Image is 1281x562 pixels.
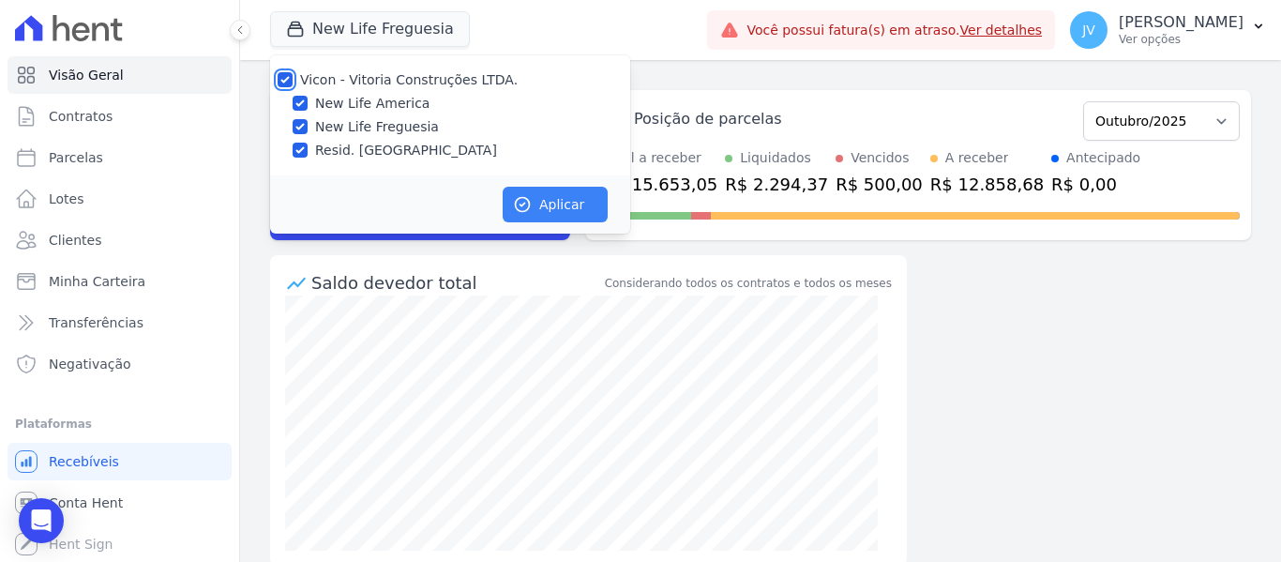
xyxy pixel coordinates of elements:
div: Saldo devedor total [311,270,601,296]
div: A receber [945,148,1009,168]
span: Parcelas [49,148,103,167]
div: Liquidados [740,148,811,168]
span: Minha Carteira [49,272,145,291]
div: Posição de parcelas [634,108,782,130]
span: Recebíveis [49,452,119,471]
div: Antecipado [1066,148,1140,168]
a: Minha Carteira [8,263,232,300]
p: Ver opções [1119,32,1243,47]
label: New Life Freguesia [315,117,439,137]
a: Negativação [8,345,232,383]
label: New Life America [315,94,430,114]
p: [PERSON_NAME] [1119,13,1243,32]
div: Vencidos [851,148,909,168]
button: Aplicar [503,187,608,222]
div: R$ 12.858,68 [930,172,1044,197]
a: Conta Hent [8,484,232,522]
button: JV [PERSON_NAME] Ver opções [1055,4,1281,56]
label: Resid. [GEOGRAPHIC_DATA] [315,141,497,160]
div: R$ 15.653,05 [604,172,717,197]
span: Você possui fatura(s) em atraso. [746,21,1042,40]
div: Considerando todos os contratos e todos os meses [605,275,892,292]
span: Conta Hent [49,494,123,512]
span: Transferências [49,313,143,332]
div: R$ 2.294,37 [725,172,828,197]
span: Contratos [49,107,113,126]
a: Visão Geral [8,56,232,94]
span: Negativação [49,355,131,373]
span: Lotes [49,190,84,208]
span: JV [1082,23,1095,37]
span: Clientes [49,231,101,250]
div: Total a receber [604,148,717,168]
a: Transferências [8,304,232,342]
div: Plataformas [15,413,224,435]
a: Recebíveis [8,443,232,480]
a: Ver detalhes [960,23,1043,38]
a: Parcelas [8,139,232,176]
label: Vicon - Vitoria Construções LTDA. [300,72,518,87]
a: Clientes [8,221,232,259]
div: Open Intercom Messenger [19,498,64,543]
div: R$ 0,00 [1051,172,1140,197]
div: R$ 500,00 [836,172,923,197]
button: New Life Freguesia [270,11,470,47]
a: Contratos [8,98,232,135]
span: Visão Geral [49,66,124,84]
a: Lotes [8,180,232,218]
